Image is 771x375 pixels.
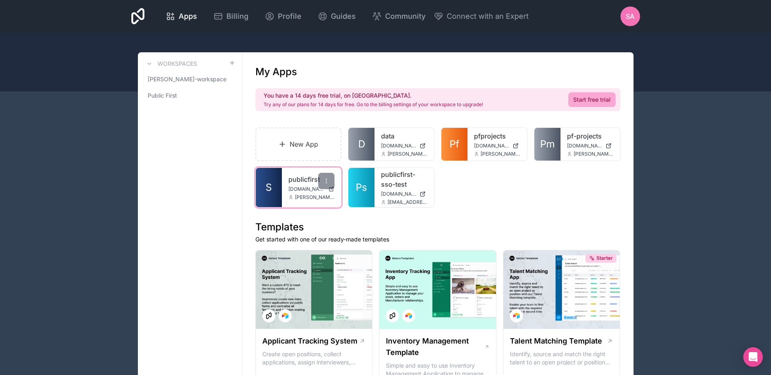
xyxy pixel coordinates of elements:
[568,92,616,107] a: Start free trial
[278,11,301,22] span: Profile
[596,255,613,261] span: Starter
[262,335,357,347] h1: Applicant Tracking System
[266,181,272,194] span: S
[331,11,356,22] span: Guides
[567,143,614,149] a: [DOMAIN_NAME]
[626,11,634,21] span: SA
[510,335,602,347] h1: Talent Matching Template
[262,350,366,366] p: Create open positions, collect applications, assign interviewers, centralise candidate feedback a...
[264,92,483,100] h2: You have a 14 days free trial, on [GEOGRAPHIC_DATA].
[381,131,428,141] a: data
[574,151,614,157] span: [PERSON_NAME][EMAIL_ADDRESS][DOMAIN_NAME]
[388,151,428,157] span: [PERSON_NAME][EMAIL_ADDRESS][DOMAIN_NAME]
[381,191,428,197] a: [DOMAIN_NAME]
[288,174,335,184] a: publicfirst
[540,138,555,151] span: Pm
[144,72,235,87] a: [PERSON_NAME]-workspace
[474,143,509,149] span: [DOMAIN_NAME]
[148,75,226,83] span: [PERSON_NAME]-workspace
[450,138,459,151] span: Pf
[255,235,620,243] p: Get started with one of our ready-made templates
[447,11,529,22] span: Connect with an Expert
[226,11,248,22] span: Billing
[288,186,326,192] span: [DOMAIN_NAME]
[388,199,428,205] span: [EMAIL_ADDRESS][DOMAIN_NAME]
[356,181,367,194] span: Ps
[258,7,308,25] a: Profile
[159,7,204,25] a: Apps
[358,138,365,151] span: D
[385,11,425,22] span: Community
[434,11,529,22] button: Connect with an Expert
[282,312,288,319] img: Airtable Logo
[144,59,197,69] a: Workspaces
[148,92,177,100] span: Public First
[264,101,483,108] p: Try any of our plans for 14 days for free. Go to the billing settings of your workspace to upgrade!
[179,11,197,22] span: Apps
[144,88,235,103] a: Public First
[255,221,620,234] h1: Templates
[381,170,428,189] a: publicfirst-sso-test
[348,128,374,161] a: D
[441,128,467,161] a: Pf
[510,350,614,366] p: Identify, source and match the right talent to an open project or position with our Talent Matchi...
[474,131,521,141] a: pfprojects
[381,191,416,197] span: [DOMAIN_NAME]
[474,143,521,149] a: [DOMAIN_NAME]
[256,168,282,207] a: S
[743,347,763,367] div: Open Intercom Messenger
[481,151,521,157] span: [PERSON_NAME][EMAIL_ADDRESS][DOMAIN_NAME]
[534,128,561,161] a: Pm
[366,7,432,25] a: Community
[295,194,335,201] span: [PERSON_NAME][EMAIL_ADDRESS][DOMAIN_NAME]
[567,131,614,141] a: pf-projects
[567,143,602,149] span: [DOMAIN_NAME]
[255,65,297,78] h1: My Apps
[381,143,428,149] a: [DOMAIN_NAME]
[513,312,520,319] img: Airtable Logo
[255,127,342,161] a: New App
[311,7,362,25] a: Guides
[405,312,412,319] img: Airtable Logo
[381,143,416,149] span: [DOMAIN_NAME]
[386,335,484,358] h1: Inventory Management Template
[207,7,255,25] a: Billing
[348,168,374,207] a: Ps
[157,60,197,68] h3: Workspaces
[288,186,335,192] a: [DOMAIN_NAME]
